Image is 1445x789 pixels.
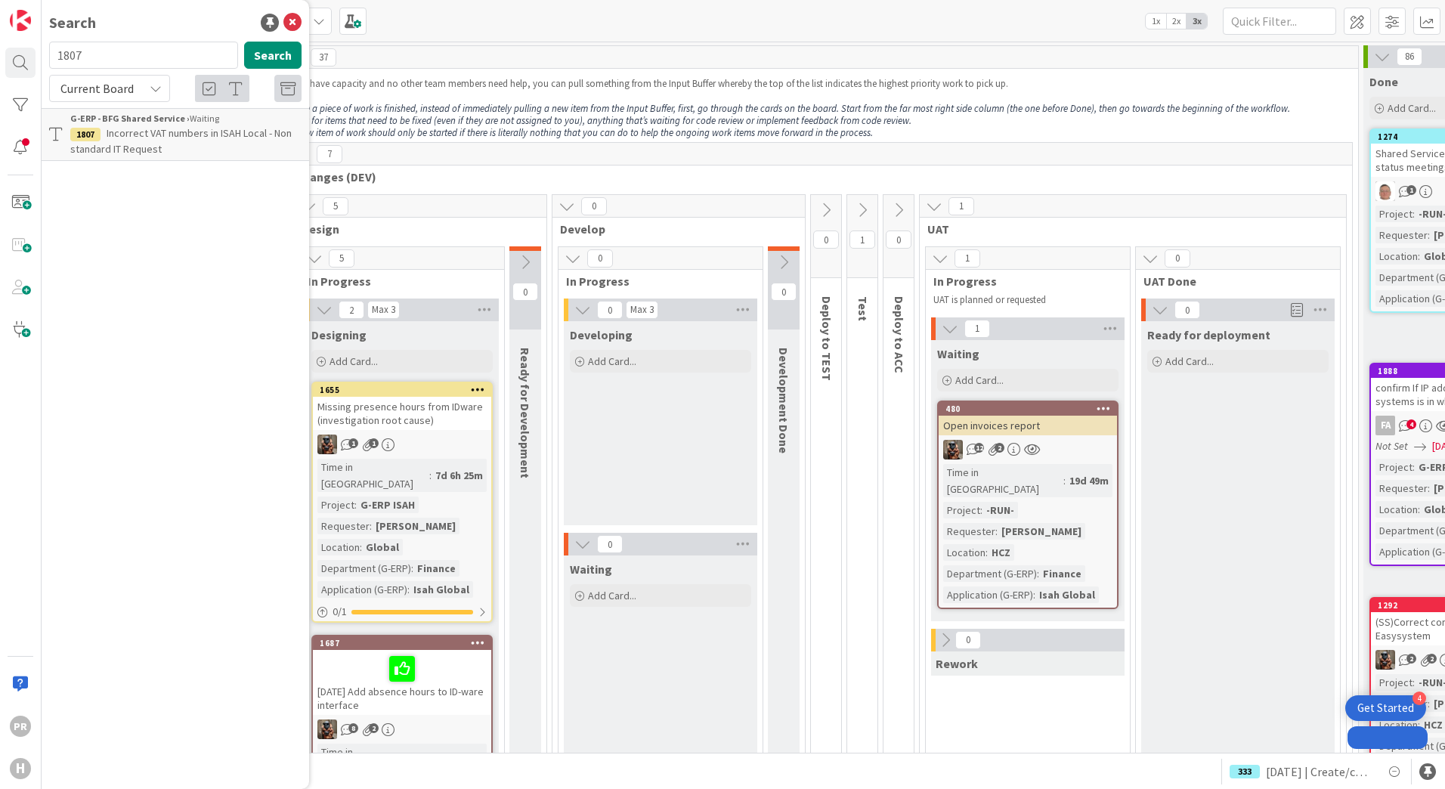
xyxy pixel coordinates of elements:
[998,523,1085,540] div: [PERSON_NAME]
[1375,480,1428,497] div: Requester
[317,145,342,163] span: 7
[939,440,1117,459] div: VK
[10,758,31,779] div: H
[49,11,96,34] div: Search
[570,562,612,577] span: Waiting
[1397,48,1422,66] span: 86
[945,404,1117,414] div: 480
[995,523,998,540] span: :
[1413,459,1415,475] span: :
[1428,695,1430,712] span: :
[362,539,403,555] div: Global
[1406,419,1416,429] span: 4
[1428,227,1430,243] span: :
[1388,101,1436,115] span: Add Card...
[333,604,347,620] span: 0 / 1
[630,306,654,314] div: Max 3
[411,560,413,577] span: :
[1345,695,1426,721] div: Open Get Started checklist, remaining modules: 4
[964,320,990,338] span: 1
[943,565,1037,582] div: Department (G-ERP)
[1375,416,1395,435] div: FA
[320,385,491,395] div: 1655
[313,383,491,397] div: 1655
[1230,765,1260,778] div: 333
[581,197,607,215] span: 0
[317,581,407,598] div: Application (G-ERP)
[372,306,395,314] div: Max 3
[329,249,354,268] span: 5
[313,719,491,739] div: VK
[927,221,1327,237] span: UAT
[955,249,980,268] span: 1
[317,560,411,577] div: Department (G-ERP)
[308,274,485,289] span: In Progress
[70,112,302,125] div: Waiting
[313,636,491,715] div: 1687[DATE] Add absence hours to ID-ware interface
[1375,716,1418,733] div: Location
[560,221,786,237] span: Develop
[10,716,31,737] div: PR
[974,443,984,453] span: 12
[587,249,613,268] span: 0
[1428,480,1430,497] span: :
[849,231,875,249] span: 1
[988,544,1014,561] div: HCZ
[1375,227,1428,243] div: Requester
[60,81,134,96] span: Current Board
[937,401,1119,609] a: 480Open invoices reportVKTime in [GEOGRAPHIC_DATA]:19d 49mProject:-RUN-Requester:[PERSON_NAME]Loc...
[771,283,797,301] span: 0
[1418,716,1420,733] span: :
[939,402,1117,435] div: 480Open invoices report
[311,48,336,67] span: 37
[1375,248,1418,265] div: Location
[1406,654,1416,664] span: 2
[986,544,988,561] span: :
[955,373,1004,387] span: Add Card...
[570,327,633,342] span: Developing
[302,221,528,237] span: Design
[289,78,1351,90] p: If we have capacity and no other team members need help, you can pull something from the Input Bu...
[317,539,360,555] div: Location
[1418,248,1420,265] span: :
[313,383,491,430] div: 1655Missing presence hours from IDware (investigation root cause)
[330,354,378,368] span: Add Card...
[10,10,31,31] img: Visit kanbanzone.com
[317,435,337,454] img: VK
[936,656,978,671] span: Rework
[939,402,1117,416] div: 480
[289,114,911,127] em: Look for items that need to be fixed (even if they are not assigned to you), anything that’s wait...
[244,42,302,69] button: Search
[776,348,791,453] span: Development Done
[413,560,459,577] div: Finance
[980,502,982,518] span: :
[1375,501,1418,518] div: Location
[42,108,309,161] a: G-ERP - BFG Shared Service ›Waiting1807Incorrect VAT numbers in ISAH Local - Non standard IT Request
[429,467,432,484] span: :
[943,544,986,561] div: Location
[948,197,974,215] span: 1
[518,348,533,478] span: Ready for Development
[348,723,358,733] span: 8
[317,459,429,492] div: Time in [GEOGRAPHIC_DATA]
[1143,274,1321,289] span: UAT Done
[1375,674,1413,691] div: Project
[1037,565,1039,582] span: :
[1375,181,1395,201] img: lD
[933,274,1111,289] span: In Progress
[313,650,491,715] div: [DATE] Add absence hours to ID-ware interface
[1375,459,1413,475] div: Project
[323,197,348,215] span: 5
[49,42,238,69] input: Search for title...
[1146,14,1166,29] span: 1x
[982,502,1018,518] div: -RUN-
[432,467,487,484] div: 7d 6h 25m
[70,128,101,141] div: 1807
[943,586,1033,603] div: Application (G-ERP)
[1357,701,1414,716] div: Get Started
[1039,565,1085,582] div: Finance
[588,589,636,602] span: Add Card...
[320,638,491,648] div: 1687
[313,636,491,650] div: 1687
[1427,654,1437,664] span: 2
